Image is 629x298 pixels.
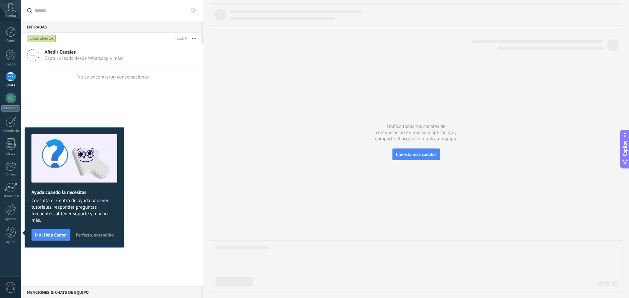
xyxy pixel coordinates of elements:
span: Captura leads desde Whatsapp y más! [45,55,124,61]
div: Chats [1,83,20,88]
span: Añadir Canales [45,49,124,55]
div: Leads [1,62,20,67]
div: Ajustes [1,217,20,221]
button: Perfecto, entendido [73,230,117,240]
div: Total: 0 [172,35,187,42]
div: Menciones & Chats de equipo [21,286,201,298]
div: Estadísticas [1,194,20,199]
button: Ir al Help Center [31,229,70,241]
div: Entradas [21,21,201,33]
div: Ayuda [1,240,20,244]
span: Cuenta [5,14,16,18]
span: Ir al Help Center [35,233,67,237]
div: Chats abiertos [27,35,56,43]
div: Panel [1,39,20,43]
div: Calendario [1,129,20,133]
button: Conecta más canales [392,149,440,160]
span: Conecta más canales [396,151,436,157]
div: Correo [1,173,20,177]
span: Perfecto, entendido [76,233,114,237]
span: Copilot [622,141,628,156]
h2: Ayuda cuando la necesitas [31,189,117,196]
div: WhatsApp [1,105,20,112]
div: Listas [1,152,20,156]
div: No se encontraron conversaciones [77,74,149,80]
span: Consulta el Centro de ayuda para ver tutoriales, responder preguntas frecuentes, obtener soporte ... [31,198,117,224]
